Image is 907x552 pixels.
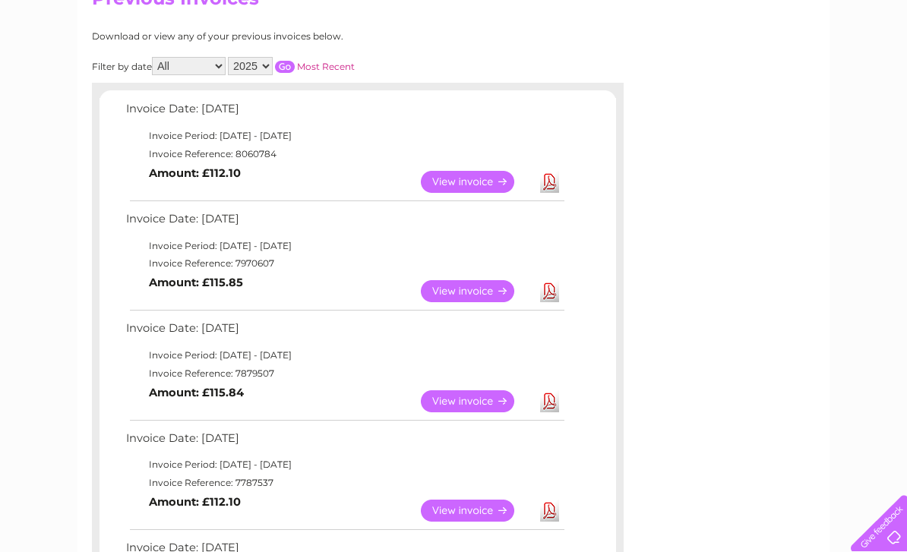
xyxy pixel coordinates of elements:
a: View [421,500,533,522]
a: Water [640,65,668,76]
td: Invoice Period: [DATE] - [DATE] [122,127,567,145]
img: logo.png [32,39,109,86]
a: Contact [806,65,843,76]
b: Amount: £115.85 [149,276,243,289]
td: Invoice Date: [DATE] [122,428,567,456]
a: Log out [857,65,893,76]
a: Telecoms [720,65,766,76]
div: Clear Business is a trading name of Verastar Limited (registered in [GEOGRAPHIC_DATA] No. 3667643... [96,8,814,74]
td: Invoice Period: [DATE] - [DATE] [122,237,567,255]
td: Invoice Period: [DATE] - [DATE] [122,346,567,364]
td: Invoice Date: [DATE] [122,318,567,346]
td: Invoice Period: [DATE] - [DATE] [122,456,567,474]
td: Invoice Reference: 7879507 [122,364,567,383]
a: Most Recent [297,61,355,72]
a: Energy [678,65,711,76]
div: Filter by date [92,57,491,75]
b: Amount: £112.10 [149,166,241,180]
a: Download [540,280,559,302]
a: View [421,171,533,193]
td: Invoice Date: [DATE] [122,209,567,237]
a: Blog [775,65,797,76]
a: Download [540,500,559,522]
div: Download or view any of your previous invoices below. [92,31,491,42]
td: Invoice Reference: 8060784 [122,145,567,163]
a: 0333 014 3131 [621,8,725,27]
td: Invoice Reference: 7787537 [122,474,567,492]
a: View [421,280,533,302]
a: Download [540,171,559,193]
a: View [421,390,533,412]
b: Amount: £112.10 [149,495,241,509]
a: Download [540,390,559,412]
td: Invoice Reference: 7970607 [122,254,567,273]
b: Amount: £115.84 [149,386,244,399]
td: Invoice Date: [DATE] [122,99,567,127]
